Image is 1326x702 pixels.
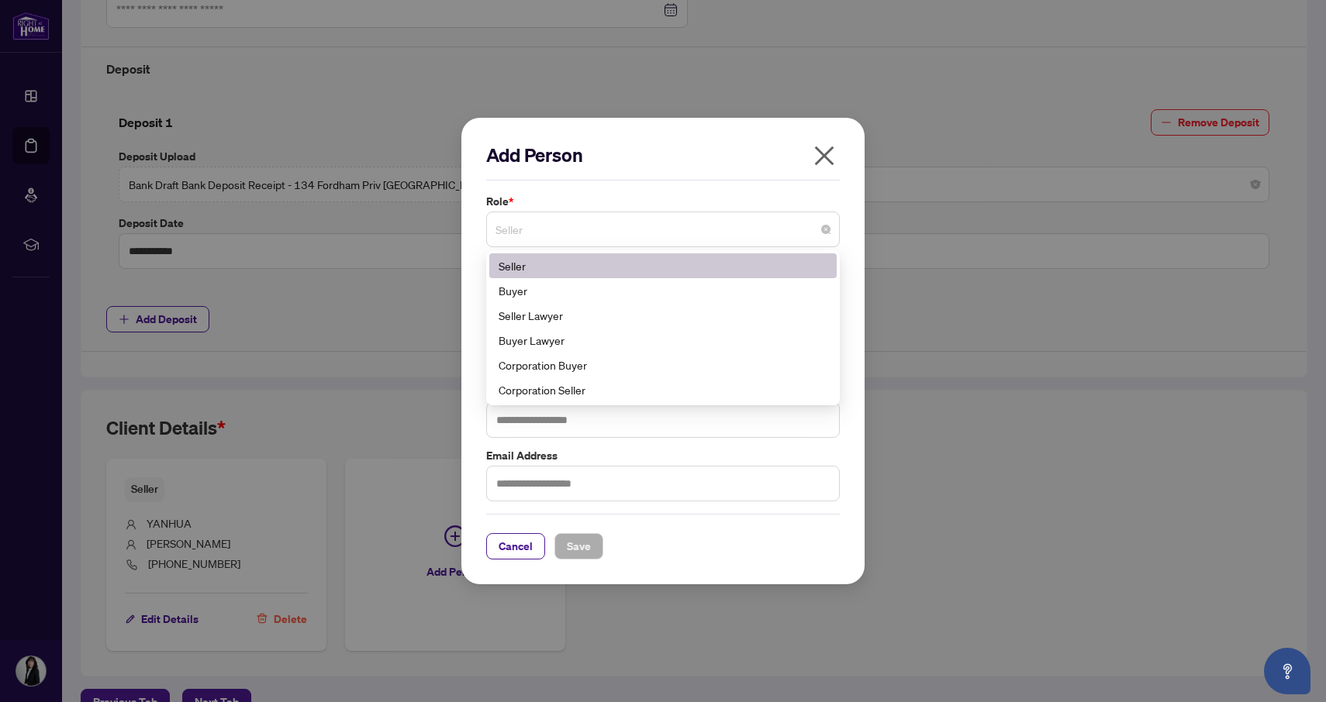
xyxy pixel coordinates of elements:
label: Role [486,193,840,210]
div: Buyer Lawyer [489,328,837,353]
span: close-circle [821,225,830,234]
div: Seller [499,257,827,274]
label: Email Address [486,447,840,464]
div: Buyer [489,278,837,303]
div: Corporation Seller [499,381,827,398]
span: Cancel [499,534,533,559]
div: Seller Lawyer [499,307,827,324]
div: Seller [489,253,837,278]
span: close [812,143,837,168]
button: Cancel [486,533,545,559]
div: Buyer Lawyer [499,332,827,349]
div: Corporation Buyer [499,356,827,373]
button: Save [554,533,603,559]
h2: Add Person [486,143,840,167]
div: Corporation Buyer [489,353,837,377]
button: Open asap [1264,648,1310,694]
div: Seller Lawyer [489,303,837,328]
div: Buyer [499,282,827,299]
div: Corporation Seller [489,377,837,402]
span: Seller [496,215,830,244]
